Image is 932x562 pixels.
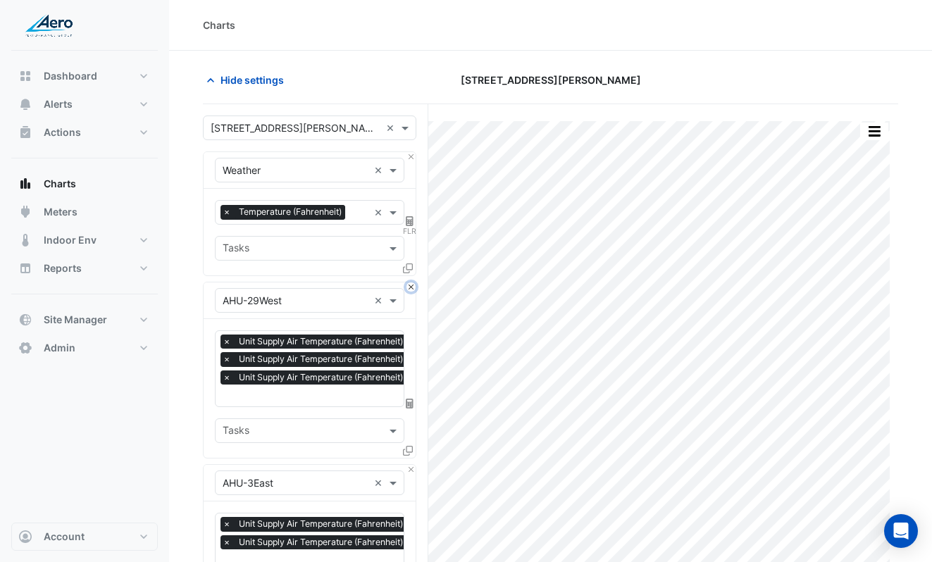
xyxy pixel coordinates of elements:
[11,170,158,198] button: Charts
[18,177,32,191] app-icon: Charts
[235,335,435,349] span: Unit Supply Air Temperature (Fahrenheit) - 29, 2
[203,18,235,32] div: Charts
[44,177,76,191] span: Charts
[11,306,158,334] button: Site Manager
[220,535,233,549] span: ×
[18,313,32,327] app-icon: Site Manager
[406,152,416,161] button: Close
[860,123,888,140] button: More Options
[44,97,73,111] span: Alerts
[18,341,32,355] app-icon: Admin
[374,205,386,220] span: Clear
[220,352,233,366] span: ×
[220,73,284,87] span: Hide settings
[44,125,81,139] span: Actions
[235,535,430,549] span: Unit Supply Air Temperature (Fahrenheit) - 3, 2
[11,62,158,90] button: Dashboard
[11,334,158,362] button: Admin
[11,198,158,226] button: Meters
[403,444,413,456] span: Clone Favourites and Tasks from this Equipment to other Equipment
[386,120,398,135] span: Clear
[44,69,97,83] span: Dashboard
[235,517,429,531] span: Unit Supply Air Temperature (Fahrenheit) - 3, 1
[220,205,233,219] span: ×
[220,335,233,349] span: ×
[44,341,75,355] span: Admin
[884,514,918,548] div: Open Intercom Messenger
[44,313,107,327] span: Site Manager
[406,282,416,292] button: Close
[220,370,233,385] span: ×
[235,352,434,366] span: Unit Supply Air Temperature (Fahrenheit) - 29, 1
[220,240,249,258] div: Tasks
[44,530,85,544] span: Account
[18,205,32,219] app-icon: Meters
[374,293,386,308] span: Clear
[18,97,32,111] app-icon: Alerts
[403,225,416,237] span: FLR
[44,261,82,275] span: Reports
[203,68,293,92] button: Hide settings
[220,517,233,531] span: ×
[235,205,345,219] span: Temperature (Fahrenheit)
[374,163,386,177] span: Clear
[17,11,80,39] img: Company Logo
[18,69,32,83] app-icon: Dashboard
[11,523,158,551] button: Account
[374,475,386,490] span: Clear
[403,262,413,274] span: Clone Favourites and Tasks from this Equipment to other Equipment
[461,73,641,87] span: [STREET_ADDRESS][PERSON_NAME]
[220,423,249,441] div: Tasks
[11,90,158,118] button: Alerts
[11,118,158,146] button: Actions
[235,370,435,385] span: Unit Supply Air Temperature (Fahrenheit) - 29, 3
[18,261,32,275] app-icon: Reports
[44,233,97,247] span: Indoor Env
[11,254,158,282] button: Reports
[406,465,416,474] button: Close
[44,205,77,219] span: Meters
[18,125,32,139] app-icon: Actions
[11,226,158,254] button: Indoor Env
[404,397,416,409] span: Choose Function
[404,215,416,227] span: Choose Function
[18,233,32,247] app-icon: Indoor Env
